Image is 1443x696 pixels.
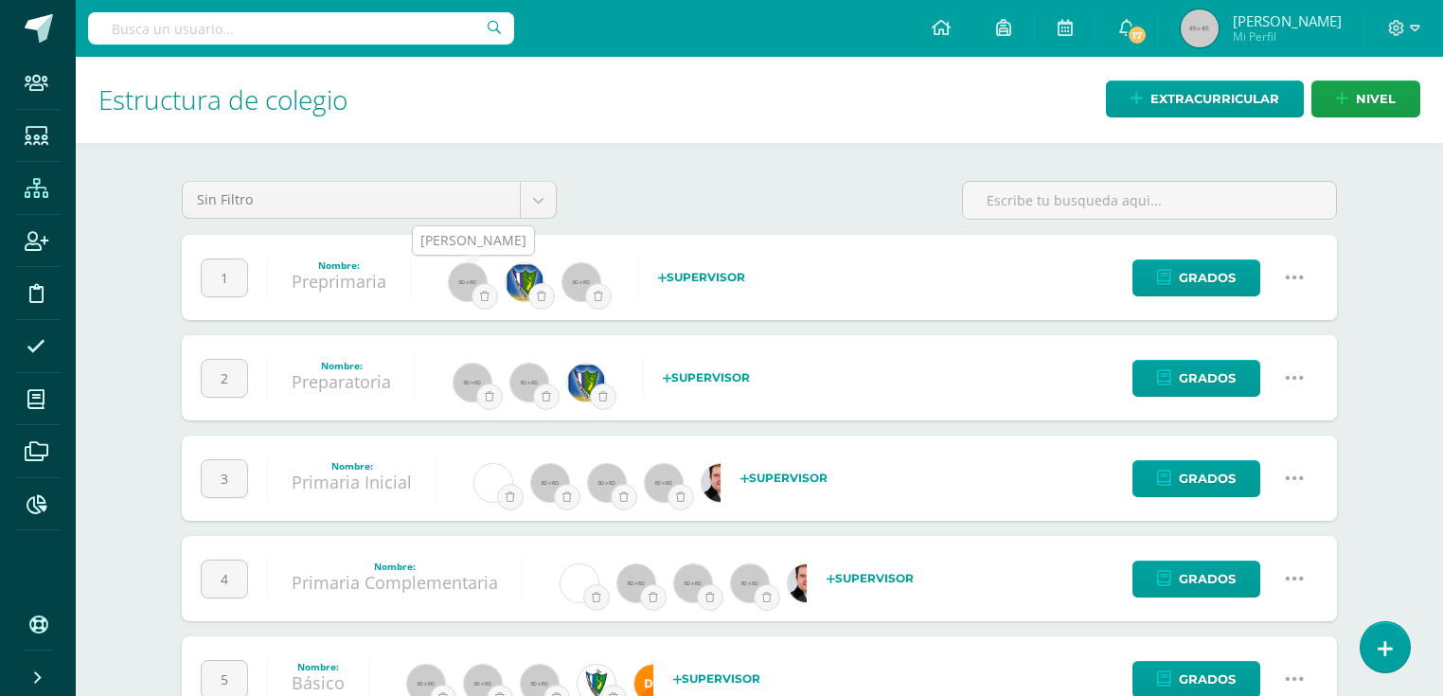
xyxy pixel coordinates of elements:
a: Básico [292,671,345,694]
img: 5efa647bd622e52820e205d13252bcc4.png [474,464,512,502]
img: fc224351b503ff6b3b614368b6a8a356.png [506,263,543,301]
strong: Supervisor [658,270,745,284]
img: 60x60 [731,564,769,602]
strong: Nombre: [297,660,339,673]
img: 60x60 [454,364,491,402]
img: 57933e79c0f622885edf5cfea874362b.png [788,564,826,602]
img: 60x60 [510,364,548,402]
input: Busca un usuario... [88,12,514,45]
strong: Nombre: [318,259,360,272]
img: 5efa647bd622e52820e205d13252bcc4.png [561,564,598,602]
strong: Nombre: [374,560,416,573]
span: Grados [1179,361,1236,396]
strong: Nombre: [321,359,363,372]
a: nivel [1311,80,1420,117]
img: 60x60 [588,464,626,502]
span: Estructura de colegio [98,81,347,117]
div: [PERSON_NAME] [420,231,526,250]
img: 60x60 [645,464,683,502]
img: 60x60 [674,564,712,602]
strong: Supervisor [740,471,828,485]
a: Preparatoria [292,370,391,393]
strong: Supervisor [663,370,750,384]
span: [PERSON_NAME] [1233,11,1342,30]
span: Mi Perfil [1233,28,1342,45]
a: Extracurricular [1106,80,1304,117]
span: Grados [1179,260,1236,295]
span: 17 [1127,25,1148,45]
span: Sin Filtro [197,182,506,218]
strong: Supervisor [827,571,914,585]
strong: Nombre: [331,459,373,473]
img: 60x60 [531,464,569,502]
a: Grados [1132,259,1260,296]
span: Extracurricular [1150,81,1279,116]
input: Escribe tu busqueda aqui... [963,182,1336,219]
img: 45x45 [1181,9,1219,47]
span: Grados [1179,461,1236,496]
a: Grados [1132,561,1260,598]
img: 57933e79c0f622885edf5cfea874362b.png [702,464,739,502]
a: Sin Filtro [183,182,556,218]
a: Primaria Inicial [292,471,412,493]
span: Grados [1179,562,1236,597]
span: nivel [1356,81,1396,116]
img: 60x60 [562,263,600,301]
a: Primaria Complementaria [292,571,498,594]
a: Grados [1132,460,1260,497]
strong: Supervisor [673,671,760,686]
img: 60x60 [617,564,655,602]
img: 60x60 [449,263,487,301]
a: Grados [1132,360,1260,397]
img: fc224351b503ff6b3b614368b6a8a356.png [567,364,605,402]
a: Preprimaria [292,270,386,293]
